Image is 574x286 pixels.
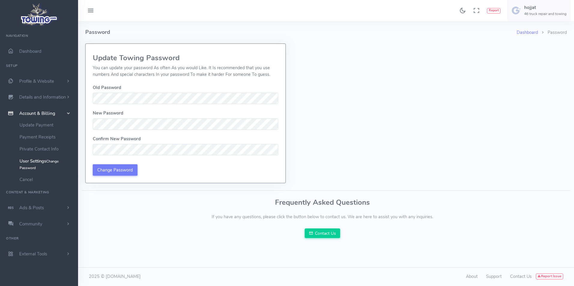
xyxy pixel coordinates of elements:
a: Support [486,273,502,279]
span: Ads & Posts [19,205,44,211]
a: Dashboard [517,29,538,35]
a: Private Contact Info [15,143,78,155]
li: Password [538,29,567,36]
h4: Password [85,21,517,43]
dt: New Password [93,110,278,117]
span: Details and Information [19,94,66,100]
span: Profile & Website [19,78,54,84]
p: If you have any questions, please click the button below to contact us. We are here to assist you... [85,214,560,220]
a: Update Payment [15,119,78,131]
dt: Old Password [93,85,278,91]
button: Report [487,8,500,13]
button: Report Issue [536,273,563,279]
dt: Confirm New Password [93,136,278,142]
a: Contact Us [305,228,340,238]
div: 2025 © [DOMAIN_NAME] [85,273,326,280]
a: Payment Receipts [15,131,78,143]
img: user-image [512,6,521,15]
h3: Frequently Asked Questions [85,198,560,206]
img: logo [19,2,59,27]
h3: Update Towing Password [93,54,278,62]
h5: hojjat [524,5,566,10]
span: Dashboard [19,48,41,54]
input: Change Password [93,164,137,176]
a: About [466,273,478,279]
a: User SettingsChange Password [15,155,78,174]
p: You can update your password As often As you would Like. It Is recommended that you use numbers A... [93,65,278,78]
h6: 46 truck repair and towing [524,12,566,16]
a: Cancel [15,174,78,186]
span: Community [19,221,42,227]
span: External Tools [19,251,47,257]
span: Account & Billing [19,110,55,116]
a: Contact Us [510,273,532,279]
